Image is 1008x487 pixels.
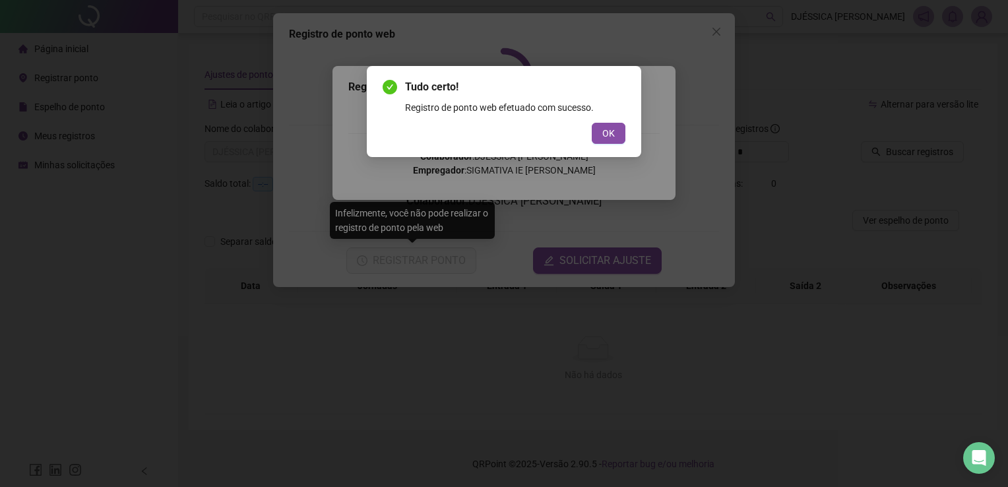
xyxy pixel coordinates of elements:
button: OK [592,123,625,144]
div: Registro de ponto web efetuado com sucesso. [405,100,625,115]
span: check-circle [383,80,397,94]
span: OK [602,126,615,141]
span: Tudo certo! [405,79,625,95]
div: Open Intercom Messenger [963,442,995,474]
